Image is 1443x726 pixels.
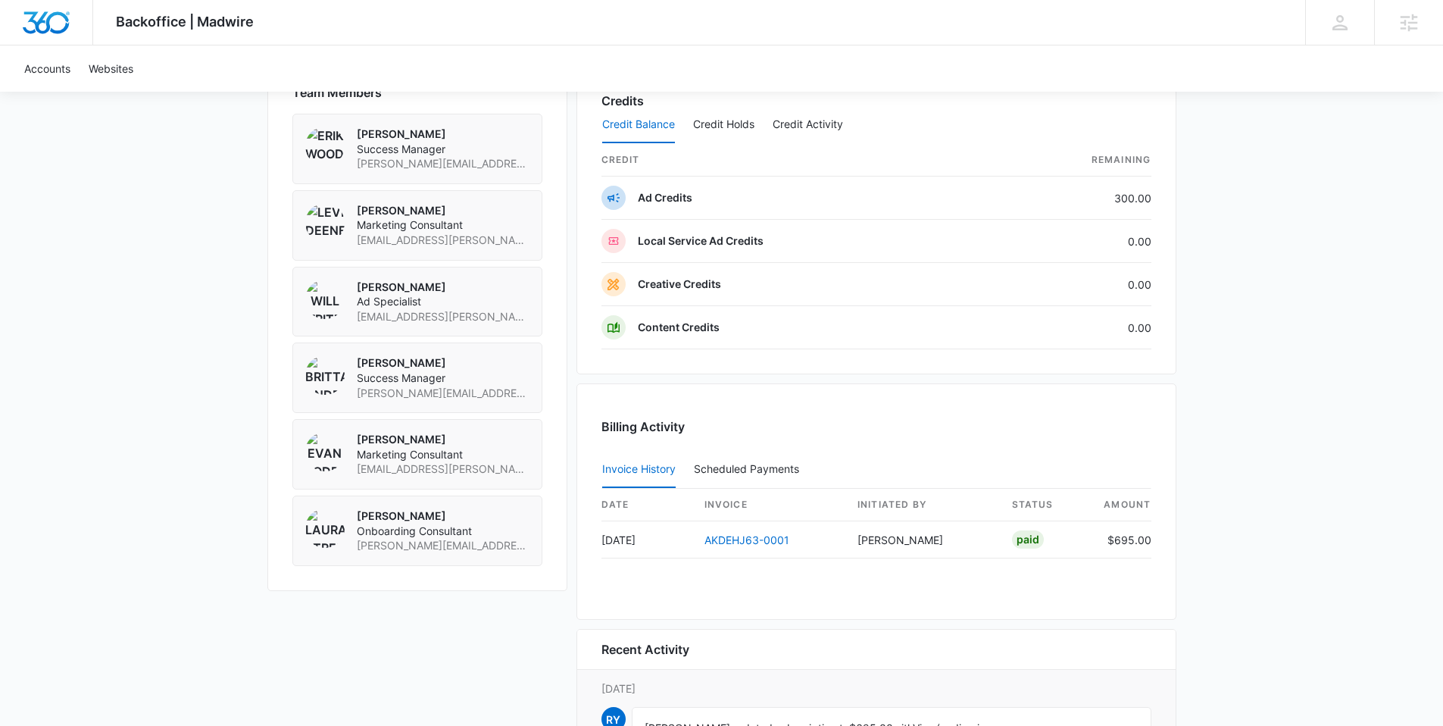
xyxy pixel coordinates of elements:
th: Remaining [991,144,1151,177]
p: [PERSON_NAME] [357,280,529,295]
button: Credit Balance [602,107,675,143]
td: [DATE] [601,521,692,559]
h3: Billing Activity [601,418,1151,436]
span: [EMAIL_ADDRESS][PERSON_NAME][DOMAIN_NAME] [357,462,529,477]
img: Will Fritz [305,280,345,319]
p: Content Credits [638,320,720,335]
p: Creative Credits [638,277,721,292]
td: 0.00 [991,306,1151,349]
h3: Credits [601,92,644,110]
span: [PERSON_NAME][EMAIL_ADDRESS][PERSON_NAME][DOMAIN_NAME] [357,156,529,171]
th: invoice [692,489,845,521]
p: [PERSON_NAME] [357,432,529,447]
th: amount [1091,489,1151,521]
th: date [601,489,692,521]
p: [PERSON_NAME] [357,127,529,142]
span: [EMAIL_ADDRESS][PERSON_NAME][DOMAIN_NAME] [357,309,529,324]
button: Invoice History [602,452,676,488]
p: [PERSON_NAME] [357,203,529,218]
span: Success Manager [357,371,529,386]
span: Backoffice | Madwire [116,14,254,30]
td: 0.00 [991,263,1151,306]
span: [EMAIL_ADDRESS][PERSON_NAME][DOMAIN_NAME] [357,233,529,248]
span: [PERSON_NAME][EMAIL_ADDRESS][PERSON_NAME][DOMAIN_NAME] [357,386,529,401]
img: Erik Woods [305,127,345,166]
img: Evan Rodriguez [305,432,345,471]
button: Credit Activity [773,107,843,143]
img: Laura Streeter [305,509,345,548]
a: Accounts [15,45,80,92]
th: credit [601,144,991,177]
div: Scheduled Payments [694,464,805,474]
h6: Recent Activity [601,640,689,659]
span: [PERSON_NAME][EMAIL_ADDRESS][PERSON_NAME][DOMAIN_NAME] [357,538,529,553]
th: Initiated By [845,489,1000,521]
span: Marketing Consultant [357,217,529,233]
p: Ad Credits [638,190,692,205]
div: Paid [1012,530,1044,549]
td: 300.00 [991,177,1151,220]
p: [PERSON_NAME] [357,509,529,524]
button: Credit Holds [693,107,754,143]
span: Success Manager [357,142,529,157]
span: Ad Specialist [357,294,529,309]
img: Brittany Anderson [305,355,345,395]
span: Marketing Consultant [357,447,529,462]
a: AKDEHJ63-0001 [704,534,789,546]
img: Levi Deeney [305,203,345,243]
th: status [1000,489,1091,521]
a: Websites [80,45,142,92]
td: $695.00 [1091,521,1151,559]
p: [PERSON_NAME] [357,355,529,371]
td: 0.00 [991,220,1151,263]
p: [DATE] [601,681,1151,696]
td: [PERSON_NAME] [845,521,1000,559]
span: Onboarding Consultant [357,524,529,539]
p: Local Service Ad Credits [638,233,764,249]
span: Team Members [292,83,382,102]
